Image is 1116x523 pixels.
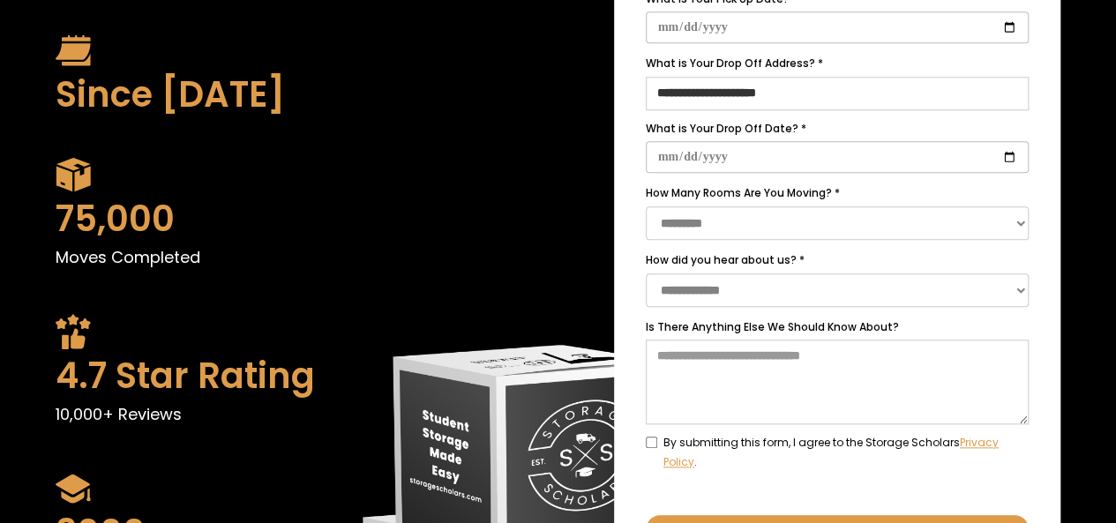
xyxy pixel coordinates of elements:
[56,349,502,402] div: 4.7 Star Rating
[646,183,1029,203] label: How Many Rooms Are You Moving? *
[56,402,502,426] p: 10,000+ Reviews
[663,435,999,469] a: Privacy Policy
[56,245,502,269] p: Moves Completed
[56,68,502,121] div: Since [DATE]
[646,54,1029,73] label: What is Your Drop Off Address? *
[646,437,657,448] input: By submitting this form, I agree to the Storage ScholarsPrivacy Policy.
[646,119,1029,138] label: What is Your Drop Off Date? *
[646,250,1029,270] label: How did you hear about us? *
[56,192,502,245] div: 75,000
[663,433,1029,471] span: By submitting this form, I agree to the Storage Scholars .
[646,318,1029,337] label: Is There Anything Else We Should Know About?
